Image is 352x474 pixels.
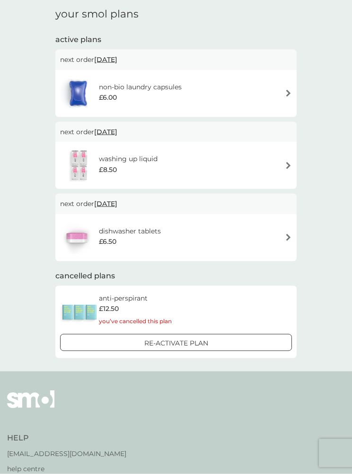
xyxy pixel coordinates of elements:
[60,334,292,351] button: Re-activate Plan
[55,34,297,45] h2: active plans
[99,317,172,326] p: you’ve cancelled this plan
[7,433,126,443] h4: Help
[99,293,172,303] h6: anti-perspirant
[60,296,99,329] img: anti-perspirant
[60,198,292,209] p: next order
[94,195,117,213] span: [DATE]
[7,390,54,422] img: smol
[94,123,117,141] span: [DATE]
[7,448,126,459] a: [EMAIL_ADDRESS][DOMAIN_NAME]
[99,303,119,314] span: £12.50
[99,164,117,175] span: £8.50
[285,162,292,169] img: arrow right
[99,154,158,164] h6: washing up liquid
[94,51,117,69] span: [DATE]
[99,236,116,247] span: £6.50
[60,54,292,65] p: next order
[60,77,96,110] img: non-bio laundry capsules
[60,127,292,137] p: next order
[285,234,292,241] img: arrow right
[99,82,182,92] h6: non-bio laundry capsules
[7,464,126,474] a: help centre
[55,8,297,20] h1: your smol plans
[55,271,297,281] h2: cancelled plans
[60,149,99,182] img: washing up liquid
[144,338,208,348] p: Re-activate Plan
[285,90,292,97] img: arrow right
[60,221,93,254] img: dishwasher tablets
[99,92,117,103] span: £6.00
[99,226,161,236] h6: dishwasher tablets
